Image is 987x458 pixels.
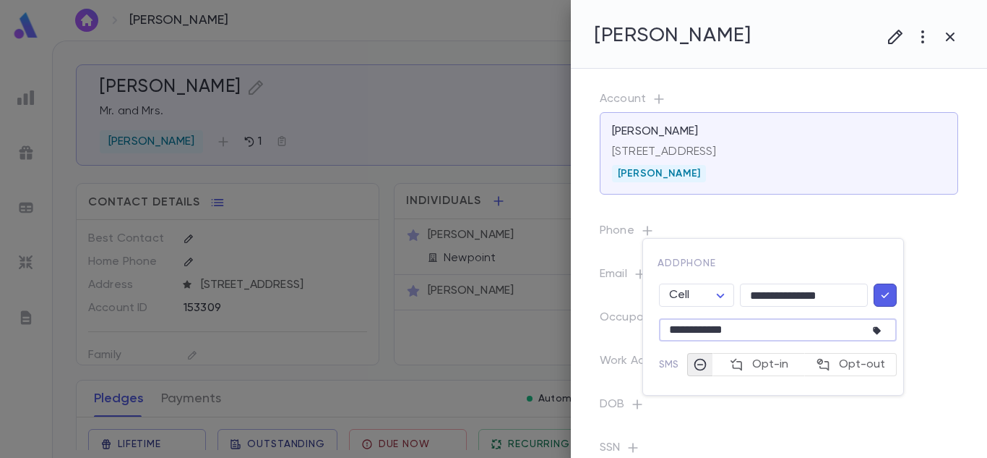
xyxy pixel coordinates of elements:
[752,355,788,375] span: Opt-in
[669,289,690,301] span: Cell
[804,353,897,376] button: Opt-out
[839,355,885,375] span: Opt-out
[659,284,734,307] div: Cell
[712,353,805,376] button: Opt-in
[658,258,716,268] span: add phone
[659,357,687,372] p: SMS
